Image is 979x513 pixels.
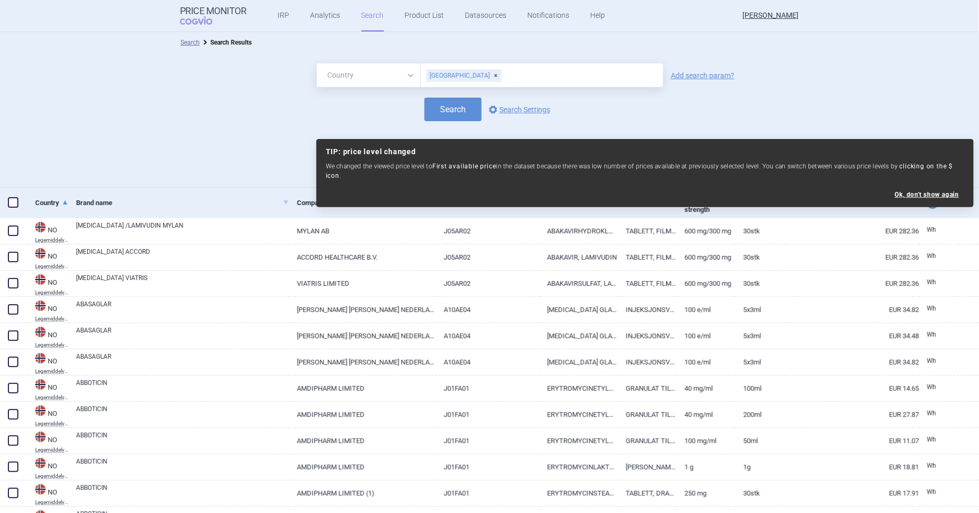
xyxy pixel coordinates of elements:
a: Search Settings [487,103,550,116]
span: Wholesale price without VAT [927,226,937,233]
a: 600 mg/300 mg [677,218,736,244]
a: 250 mg [677,480,736,506]
abbr: Legemiddelverke — List of medicinal products published by the Norwegian Medicines Agency. [35,290,68,295]
a: Brand name [76,190,289,216]
abbr: Legemiddelverke — List of medicinal products published by the Norwegian Medicines Agency. [35,500,68,505]
a: ABBOTICIN [76,457,289,476]
a: J05AR02 [436,271,539,296]
a: [MEDICAL_DATA] GLARGIN [539,323,618,349]
a: AMDIPHARM LIMITED [289,454,436,480]
a: 600 mg/300 mg [677,244,736,270]
a: 600 mg/300 mg [677,271,736,296]
a: J01FA01 [436,428,539,454]
a: Country [35,190,68,216]
a: NONOLegemiddelverke [27,247,68,269]
a: ERYTROMYCINSTEARAT [539,480,618,506]
a: EUR 34.82 [784,349,919,375]
a: Wh [919,458,958,474]
span: Wholesale price without VAT [927,357,937,365]
img: Norway [35,405,46,416]
a: A10AE04 [436,323,539,349]
a: GRANULAT TIL MIKSTUR, SUSPENSJON [618,376,677,401]
li: Search [180,37,200,48]
img: Norway [35,379,46,390]
a: J01FA01 [436,454,539,480]
a: Wh [919,249,958,264]
abbr: Legemiddelverke — List of medicinal products published by the Norwegian Medicines Agency. [35,395,68,400]
a: 40 mg/ml [677,402,736,427]
a: J01FA01 [436,480,539,506]
a: Wh [919,222,958,238]
a: VIATRIS LIMITED [289,271,436,296]
span: COGVIO [180,16,227,25]
a: ABAKAVIR, LAMIVUDIN [539,244,618,270]
a: Wh [919,406,958,422]
span: Wholesale price without VAT [927,305,937,312]
button: Ok, don't show again [895,191,959,198]
h2: TIP: price level changed [326,147,964,156]
img: Norway [35,301,46,311]
a: 100 E/ml [677,297,736,323]
a: Price MonitorCOGVIO [180,6,247,26]
a: [PERSON_NAME] [PERSON_NAME] NEDERLAND B.V. (1) [289,297,436,323]
a: 1 g [677,454,736,480]
a: 100ml [736,376,784,401]
a: ERYTROMYCINETYLSUKSINAT [539,402,618,427]
a: EUR 282.36 [784,244,919,270]
a: [PERSON_NAME] [PERSON_NAME] NEDERLAND B.V. (1) [289,323,436,349]
abbr: Legemiddelverke — List of medicinal products published by the Norwegian Medicines Agency. [35,474,68,479]
a: ABAKAVIRSULFAT, LAMIVUDIN [539,271,618,296]
a: Wh [919,432,958,448]
a: EUR 34.82 [784,297,919,323]
img: Norway [35,274,46,285]
a: EUR 11.07 [784,428,919,454]
a: [PERSON_NAME] [PERSON_NAME] NEDERLAND B.V. (1) [289,349,436,375]
abbr: Legemiddelverke — List of medicinal products published by the Norwegian Medicines Agency. [35,369,68,374]
a: 30stk [736,244,784,270]
a: 100 E/ml [677,349,736,375]
a: ABBOTICIN [76,404,289,423]
a: 100 E/ml [677,323,736,349]
a: MYLAN AB [289,218,436,244]
a: Wh [919,380,958,396]
a: 30stk [736,271,784,296]
a: [PERSON_NAME] TIL INFUSJONSVÆSKE, OPPLØSNING [618,454,677,480]
p: We changed the viewed price level to in the dataset because there was low number of prices availa... [326,162,964,180]
a: 5x3ml [736,297,784,323]
a: [MEDICAL_DATA] GLARGIN [539,297,618,323]
a: TABLETT, FILMDRASJERT [618,218,677,244]
div: [GEOGRAPHIC_DATA] [427,69,502,82]
a: J05AR02 [436,244,539,270]
span: Wholesale price without VAT [927,436,937,443]
img: Norway [35,222,46,232]
a: NONOLegemiddelverke [27,273,68,295]
a: Wh [919,327,958,343]
a: EUR 27.87 [784,402,919,427]
a: J01FA01 [436,376,539,401]
li: Search Results [200,37,252,48]
a: ERYTROMYCINLAKTOBIONAT [539,454,618,480]
abbr: Legemiddelverke — List of medicinal products published by the Norwegian Medicines Agency. [35,447,68,453]
abbr: Legemiddelverke — List of medicinal products published by the Norwegian Medicines Agency. [35,238,68,243]
a: NONOLegemiddelverke [27,378,68,400]
span: Wholesale price without VAT [927,410,937,417]
a: Add search param? [671,72,735,79]
button: Search [424,98,482,121]
a: 5x3ml [736,349,784,375]
a: ACCORD HEALTHCARE B.V. [289,244,436,270]
abbr: Legemiddelverke — List of medicinal products published by the Norwegian Medicines Agency. [35,421,68,426]
a: EUR 18.81 [784,454,919,480]
img: Norway [35,327,46,337]
a: NONOLegemiddelverke [27,352,68,374]
a: NONOLegemiddelverke [27,431,68,453]
a: EUR 17.91 [784,480,919,506]
span: Wholesale price without VAT [927,279,937,286]
abbr: Legemiddelverke — List of medicinal products published by the Norwegian Medicines Agency. [35,264,68,269]
a: INJEKSJONSVÆSKE, OPPLØSNING I SYLINDERAMPULLE [618,297,677,323]
a: J01FA01 [436,402,539,427]
a: Search [180,39,200,46]
a: Wh [919,485,958,500]
img: Norway [35,458,46,468]
span: Wholesale price without VAT [927,383,937,391]
a: [MEDICAL_DATA] VIATRIS [76,273,289,292]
